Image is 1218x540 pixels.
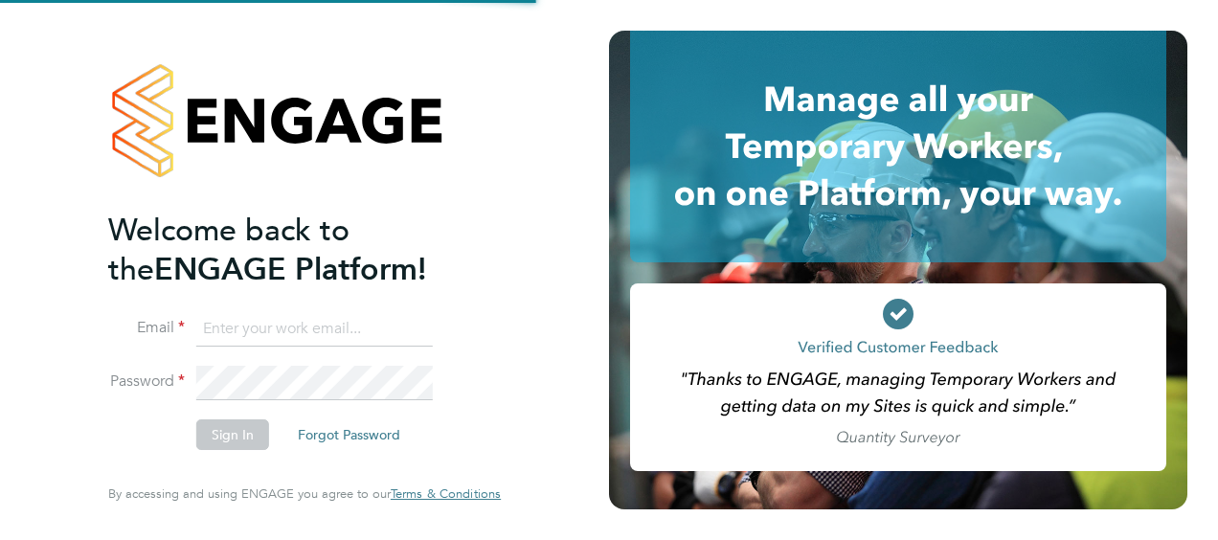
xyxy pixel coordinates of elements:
label: Email [108,318,185,338]
a: Terms & Conditions [391,486,501,502]
h2: ENGAGE Platform! [108,211,482,289]
button: Sign In [196,419,269,450]
input: Enter your work email... [196,312,433,347]
button: Forgot Password [282,419,416,450]
span: Terms & Conditions [391,485,501,502]
label: Password [108,371,185,392]
span: Welcome back to the [108,212,350,288]
span: By accessing and using ENGAGE you agree to our [108,485,501,502]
